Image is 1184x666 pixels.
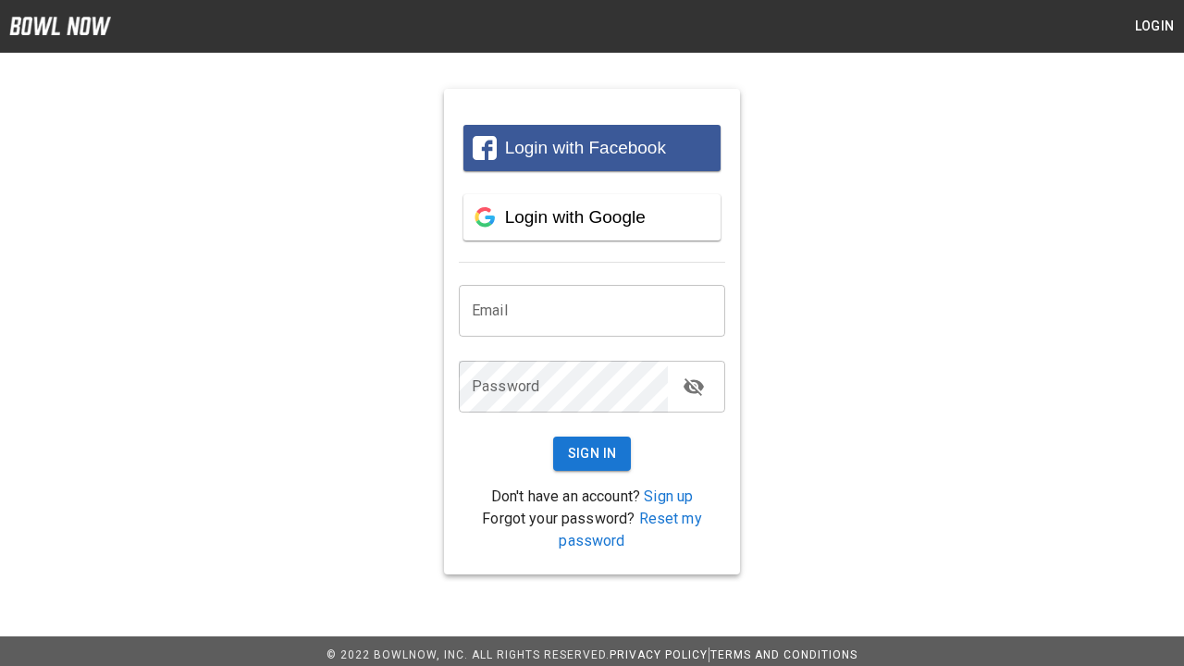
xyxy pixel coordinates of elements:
[710,648,857,661] a: Terms and Conditions
[644,487,693,505] a: Sign up
[559,510,701,549] a: Reset my password
[459,508,725,552] p: Forgot your password?
[553,437,632,471] button: Sign In
[459,486,725,508] p: Don't have an account?
[505,138,666,157] span: Login with Facebook
[9,17,111,35] img: logo
[1125,9,1184,43] button: Login
[505,207,646,227] span: Login with Google
[463,194,721,240] button: Login with Google
[675,368,712,405] button: toggle password visibility
[610,648,708,661] a: Privacy Policy
[327,648,610,661] span: © 2022 BowlNow, Inc. All Rights Reserved.
[463,125,721,171] button: Login with Facebook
